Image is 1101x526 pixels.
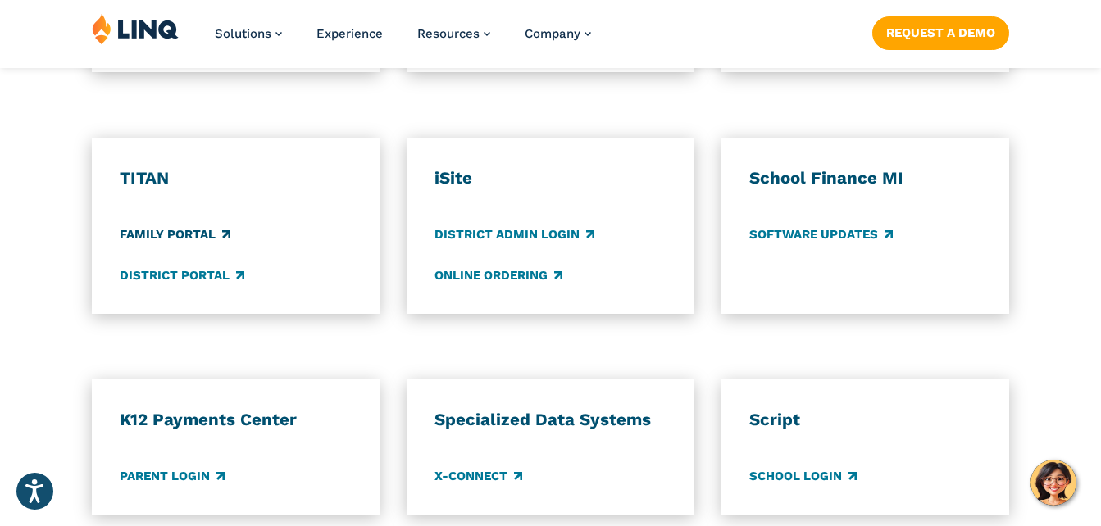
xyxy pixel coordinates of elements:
a: Online Ordering [434,266,562,284]
a: School Login [749,467,857,485]
a: Solutions [215,26,282,41]
h3: Specialized Data Systems [434,409,667,430]
img: LINQ | K‑12 Software [92,13,179,44]
a: Company [525,26,591,41]
a: District Admin Login [434,226,594,244]
a: Resources [417,26,490,41]
button: Hello, have a question? Let’s chat. [1030,460,1076,506]
a: X-Connect [434,467,522,485]
h3: TITAN [120,167,352,188]
span: Resources [417,26,480,41]
h3: iSite [434,167,667,188]
h3: School Finance MI [749,167,981,188]
a: Experience [316,26,383,41]
a: District Portal [120,266,244,284]
span: Solutions [215,26,271,41]
a: Parent Login [120,467,225,485]
nav: Primary Navigation [215,13,591,67]
nav: Button Navigation [872,13,1009,49]
a: Software Updates [749,226,893,244]
a: Family Portal [120,226,230,244]
h3: K12 Payments Center [120,409,352,430]
span: Company [525,26,580,41]
h3: Script [749,409,981,430]
a: Request a Demo [872,16,1009,49]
